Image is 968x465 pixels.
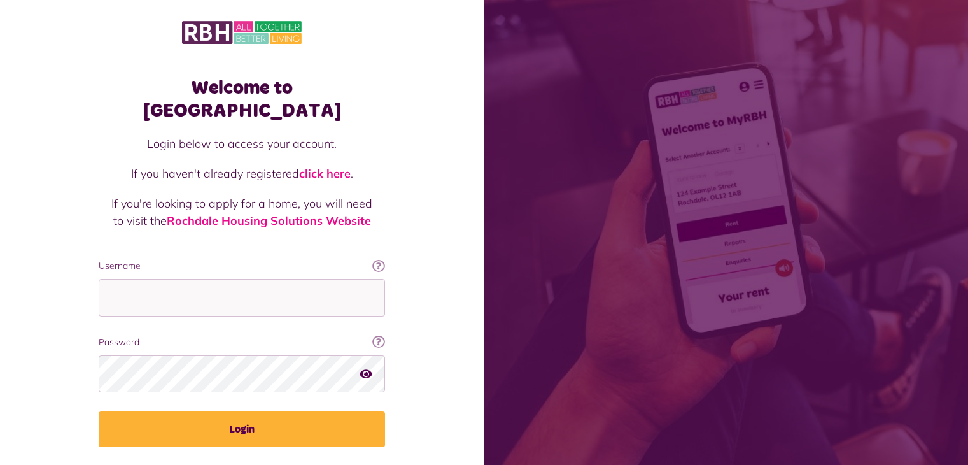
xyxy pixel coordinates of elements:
[99,411,385,447] button: Login
[111,135,372,152] p: Login below to access your account.
[99,336,385,349] label: Password
[299,166,351,181] a: click here
[99,259,385,273] label: Username
[111,195,372,229] p: If you're looking to apply for a home, you will need to visit the
[111,165,372,182] p: If you haven't already registered .
[167,213,371,228] a: Rochdale Housing Solutions Website
[182,19,302,46] img: MyRBH
[99,76,385,122] h1: Welcome to [GEOGRAPHIC_DATA]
